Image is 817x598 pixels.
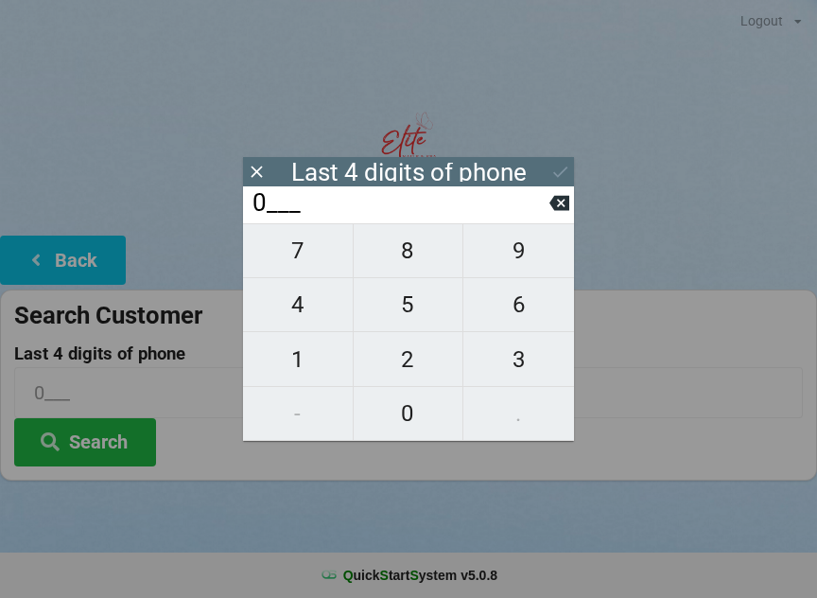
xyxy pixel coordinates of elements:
[243,231,353,271] span: 7
[291,163,527,182] div: Last 4 digits of phone
[354,231,463,271] span: 8
[354,340,463,379] span: 2
[463,285,574,325] span: 6
[463,223,574,278] button: 9
[354,223,464,278] button: 8
[243,278,354,332] button: 4
[243,285,353,325] span: 4
[463,278,574,332] button: 6
[463,231,574,271] span: 9
[354,285,463,325] span: 5
[243,223,354,278] button: 7
[354,278,464,332] button: 5
[354,387,464,441] button: 0
[243,340,353,379] span: 1
[463,340,574,379] span: 3
[354,332,464,386] button: 2
[243,332,354,386] button: 1
[354,394,463,433] span: 0
[463,332,574,386] button: 3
